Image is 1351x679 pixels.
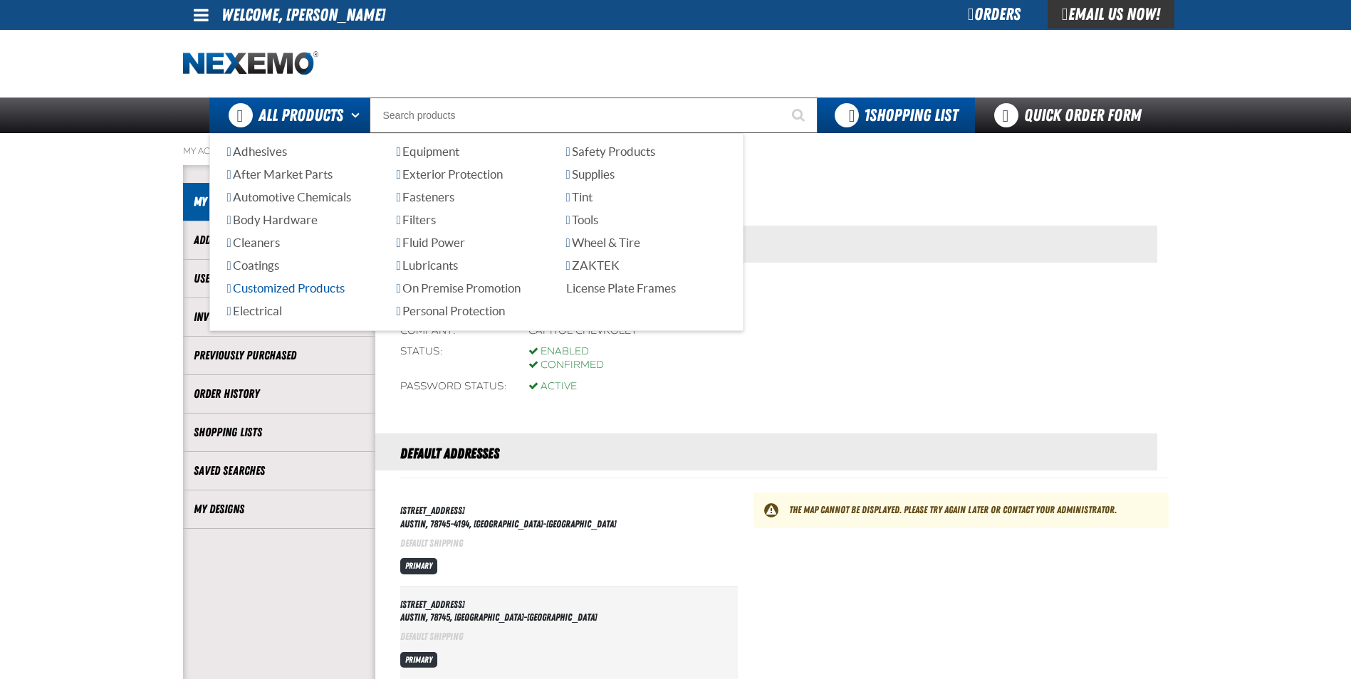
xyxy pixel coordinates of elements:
[194,463,365,479] a: Saved Searches
[528,359,604,372] div: Confirmed
[183,51,318,76] a: Home
[400,598,697,611] div: [STREET_ADDRESS]
[528,325,637,338] div: Capitol Chevrolet
[194,347,365,364] a: Previously Purchased
[566,258,620,272] span: ZAKTEK
[566,190,593,204] span: Tint
[528,345,604,359] div: Enabled
[566,144,655,158] span: Safety Products
[778,503,1158,517] div: The map cannot be displayed. Please try again later or contact your administrator.
[194,309,365,325] a: Invoice History
[566,236,640,249] span: Wheel & Tire
[400,504,697,517] div: [STREET_ADDRESS]
[194,424,365,441] a: Shopping Lists
[400,325,507,338] div: Company
[227,190,351,204] span: Automotive Chemicals
[397,144,459,158] span: Equipment
[864,105,958,125] span: Shopping List
[346,98,370,133] button: Open All Products pages
[400,537,463,549] span: Default Shipping
[183,145,241,157] a: My Account
[397,304,505,317] span: Personal Protection
[400,631,463,642] span: Default Shipping
[397,167,503,181] span: Exterior Protection
[227,281,345,295] span: Customized Products
[227,213,318,226] span: Body Hardware
[183,145,1169,157] nav: Breadcrumbs
[397,281,521,295] span: On Premise Promotion
[566,281,676,295] span: License Plate Frames
[818,98,975,133] button: You have 1 Shopping List. Open to view details
[528,380,577,394] div: Active
[400,380,507,394] div: Password status
[397,258,458,272] span: Lubricants
[864,105,870,125] strong: 1
[194,232,365,248] a: Address Book
[397,236,465,249] span: Fluid Power
[566,213,598,226] span: Tools
[400,445,499,462] span: Default Addresses
[975,98,1168,133] a: Quick Order Form
[227,258,279,272] span: Coatings
[227,144,287,158] span: Adhesives
[259,102,343,128] span: All Products
[183,51,318,76] img: Nexemo logo
[194,194,365,210] a: My Profile
[194,386,365,402] a: Order History
[397,190,454,204] span: Fasteners
[227,236,280,249] span: Cleaners
[400,345,507,372] div: Status
[227,304,282,317] span: Electrical
[400,558,437,574] span: Primary
[400,517,697,531] div: AUSTIN, 78745-4194, [GEOGRAPHIC_DATA]-[GEOGRAPHIC_DATA]
[370,98,818,133] input: Search
[194,270,365,287] a: Users
[400,652,437,668] span: Primary
[397,213,436,226] span: Filters
[566,167,615,181] span: Supplies
[400,611,697,624] div: Austin, 78745, [GEOGRAPHIC_DATA]-[GEOGRAPHIC_DATA]
[782,98,818,133] button: Start Searching
[227,167,333,181] span: After Market Parts
[194,501,365,517] a: My Designs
